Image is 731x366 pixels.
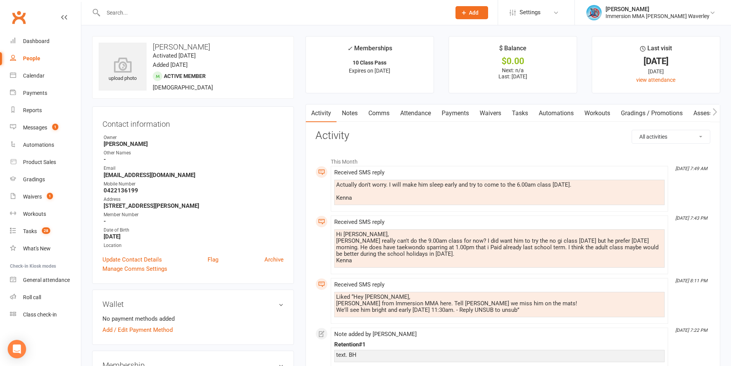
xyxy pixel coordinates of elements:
strong: 0422136199 [104,187,284,194]
div: Member Number [104,211,284,219]
span: Settings [520,4,541,21]
a: General attendance kiosk mode [10,272,81,289]
a: People [10,50,81,67]
div: [DATE] [599,57,713,65]
i: [DATE] 7:49 AM [675,166,707,171]
a: Messages 1 [10,119,81,136]
a: Workouts [10,205,81,223]
a: Flag [208,255,218,264]
i: [DATE] 7:43 PM [675,215,707,221]
a: Clubworx [9,8,28,27]
span: Active member [164,73,206,79]
div: Last visit [640,43,672,57]
div: [PERSON_NAME] [606,6,710,13]
a: Notes [337,104,363,122]
a: Tasks [507,104,533,122]
li: This Month [315,154,710,166]
a: Payments [436,104,474,122]
li: No payment methods added [102,314,284,323]
input: Search... [101,7,446,18]
div: Immersion MMA [PERSON_NAME] Waverley [606,13,710,20]
a: Product Sales [10,154,81,171]
div: Gradings [23,176,45,182]
a: Automations [533,104,579,122]
p: Next: n/a Last: [DATE] [456,67,570,79]
a: Gradings / Promotions [615,104,688,122]
strong: - [104,156,284,163]
h3: Contact information [102,117,284,128]
div: Waivers [23,194,42,200]
h3: Activity [315,130,710,142]
a: Gradings [10,171,81,188]
a: Reports [10,102,81,119]
div: Owner [104,134,284,141]
button: Add [455,6,488,19]
div: Tasks [23,228,37,234]
a: Manage Comms Settings [102,264,167,273]
a: Automations [10,136,81,154]
strong: [DATE] [104,233,284,240]
span: 1 [52,124,58,130]
div: Calendar [23,73,45,79]
strong: [STREET_ADDRESS][PERSON_NAME] [104,202,284,209]
div: Received SMS reply [334,169,665,176]
div: Note added by [PERSON_NAME] [334,331,665,338]
a: Add / Edit Payment Method [102,325,173,335]
h3: [PERSON_NAME] [99,43,287,51]
div: Class check-in [23,311,57,318]
div: Location [104,242,284,249]
div: Retention#1 [334,341,665,348]
strong: [PERSON_NAME] [104,141,284,147]
span: 1 [47,193,53,199]
a: view attendance [636,77,675,83]
div: Reports [23,107,42,113]
a: Activity [306,104,337,122]
div: Dashboard [23,38,50,44]
a: Comms [363,104,395,122]
div: $0.00 [456,57,570,65]
div: Product Sales [23,159,56,165]
div: Workouts [23,211,46,217]
span: Add [469,10,479,16]
div: Mobile Number [104,181,284,188]
a: Roll call [10,289,81,306]
h3: Wallet [102,300,284,308]
strong: - [104,218,284,225]
span: 28 [42,227,50,234]
a: Calendar [10,67,81,84]
a: Dashboard [10,33,81,50]
i: [DATE] 7:22 PM [675,328,707,333]
div: Hi [PERSON_NAME], [PERSON_NAME] really can't do the 9.00am class for now? I did want him to try t... [336,231,663,264]
div: Liked “Hey [PERSON_NAME], [PERSON_NAME] from Immersion MMA here. Tell [PERSON_NAME] we miss him o... [336,294,663,313]
div: text. BH [336,352,663,358]
div: What's New [23,245,51,252]
div: Address [104,196,284,203]
strong: 10 Class Pass [353,60,386,66]
div: [DATE] [599,67,713,76]
a: Tasks 28 [10,223,81,240]
div: Actually don't worry. I will make him sleep early and try to come to the 6.00am class [DATE]. Kenna [336,182,663,201]
span: Expires on [DATE] [349,68,390,74]
div: Payments [23,90,47,96]
i: ✓ [347,45,352,52]
a: Workouts [579,104,615,122]
div: Automations [23,142,54,148]
a: Class kiosk mode [10,306,81,323]
i: [DATE] 8:11 PM [675,278,707,283]
div: upload photo [99,57,147,83]
div: Received SMS reply [334,282,665,288]
div: General attendance [23,277,70,283]
strong: [EMAIL_ADDRESS][DOMAIN_NAME] [104,172,284,179]
div: Date of Birth [104,227,284,234]
a: Waivers [474,104,507,122]
a: Archive [264,255,284,264]
div: Memberships [347,43,392,58]
div: Roll call [23,294,41,300]
div: Email [104,165,284,172]
div: Received SMS reply [334,219,665,225]
a: Waivers 1 [10,188,81,205]
div: $ Balance [499,43,526,57]
div: Other Names [104,149,284,157]
a: What's New [10,240,81,257]
div: Messages [23,124,47,131]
